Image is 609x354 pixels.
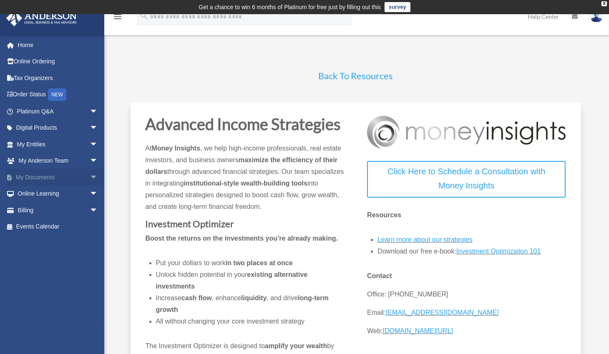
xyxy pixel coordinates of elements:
div: close [601,1,607,6]
img: User Pic [590,10,603,23]
li: Unlock hidden potential in your [156,269,344,292]
a: Learn more about our strategies [377,236,473,247]
strong: institutional-style wealth-building tools [184,180,307,187]
li: Increase , enhance , and drive [156,292,344,316]
span: arrow_drop_down [90,202,106,219]
span: arrow_drop_down [90,169,106,186]
strong: Boost the returns on the investments you’re already making. [146,235,338,242]
a: Platinum Q&Aarrow_drop_down [6,103,111,120]
a: [EMAIL_ADDRESS][DOMAIN_NAME] [386,309,499,320]
strong: amplify your wealth [265,342,327,349]
span: arrow_drop_down [90,120,106,137]
strong: Resources [367,211,401,218]
a: Order StatusNEW [6,86,111,103]
a: Back To Resources [318,70,393,85]
span: arrow_drop_down [90,186,106,203]
a: menu [113,15,123,22]
span: arrow_drop_down [90,103,106,120]
a: survey [385,2,410,12]
strong: in two places at once [226,259,293,266]
li: Put your dollars to work [156,257,344,269]
a: My Documentsarrow_drop_down [6,169,111,186]
p: Office: [PHONE_NUMBER] [367,289,566,307]
li: All without changing your core investment strategy [156,316,344,327]
a: Online Learningarrow_drop_down [6,186,111,202]
strong: Advanced Income Strategies [146,114,341,133]
img: Anderson Advisors Platinum Portal [4,10,79,26]
a: [DOMAIN_NAME][URL] [383,327,453,339]
p: At , we help high-income professionals, real estate investors, and business owners through advanc... [146,143,344,219]
a: Home [6,37,111,53]
strong: Investment Optimizer [146,218,234,229]
a: My Entitiesarrow_drop_down [6,136,111,153]
div: Get a chance to win 6 months of Platinum for free just by filling out this [199,2,381,12]
div: NEW [48,88,66,101]
a: Tax Organizers [6,70,111,86]
a: Click Here to Schedule a Consultation with Money Insights [367,161,566,198]
a: Digital Productsarrow_drop_down [6,120,111,136]
span: arrow_drop_down [90,153,106,170]
i: menu [113,12,123,22]
a: Events Calendar [6,218,111,235]
strong: Money Insights [152,145,200,152]
strong: cash flow [181,294,212,301]
a: Online Ordering [6,53,111,70]
strong: Contact [367,272,392,279]
img: Money-Insights-Logo-Silver NEW [367,116,566,148]
span: arrow_drop_down [90,136,106,153]
i: search [139,11,148,20]
strong: liquidity [241,294,267,301]
p: Web: [367,325,566,337]
a: Billingarrow_drop_down [6,202,111,218]
p: Download our free e-book: [377,246,566,257]
p: Email: [367,307,566,325]
strong: maximize the efficiency of their dollars [146,156,338,175]
a: My Anderson Teamarrow_drop_down [6,153,111,169]
a: Investment Optimization 101 [456,248,541,259]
